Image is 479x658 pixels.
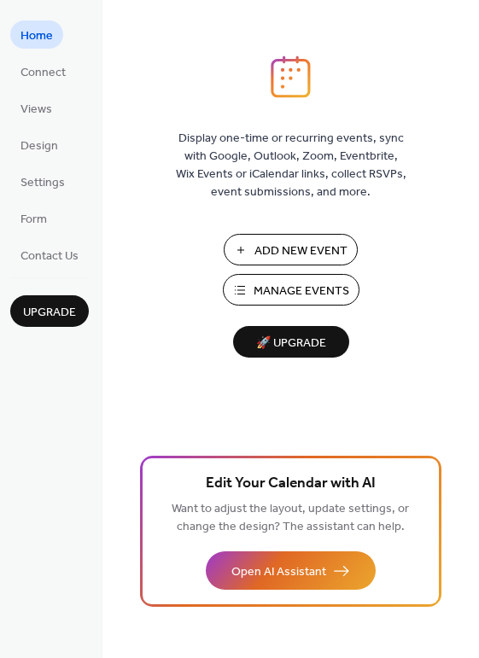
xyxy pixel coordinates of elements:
[243,332,339,355] span: 🚀 Upgrade
[10,94,62,122] a: Views
[20,101,52,119] span: Views
[10,241,89,269] a: Contact Us
[254,242,348,260] span: Add New Event
[20,174,65,192] span: Settings
[176,130,406,201] span: Display one-time or recurring events, sync with Google, Outlook, Zoom, Eventbrite, Wix Events or ...
[20,27,53,45] span: Home
[20,64,66,82] span: Connect
[206,551,376,590] button: Open AI Assistant
[10,204,57,232] a: Form
[172,498,409,539] span: Want to adjust the layout, update settings, or change the design? The assistant can help.
[20,211,47,229] span: Form
[231,563,326,581] span: Open AI Assistant
[254,282,349,300] span: Manage Events
[271,55,310,98] img: logo_icon.svg
[10,131,68,159] a: Design
[20,137,58,155] span: Design
[233,326,349,358] button: 🚀 Upgrade
[10,295,89,327] button: Upgrade
[224,234,358,265] button: Add New Event
[10,167,75,195] a: Settings
[223,274,359,306] button: Manage Events
[20,247,79,265] span: Contact Us
[206,472,376,496] span: Edit Your Calendar with AI
[23,304,76,322] span: Upgrade
[10,20,63,49] a: Home
[10,57,76,85] a: Connect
